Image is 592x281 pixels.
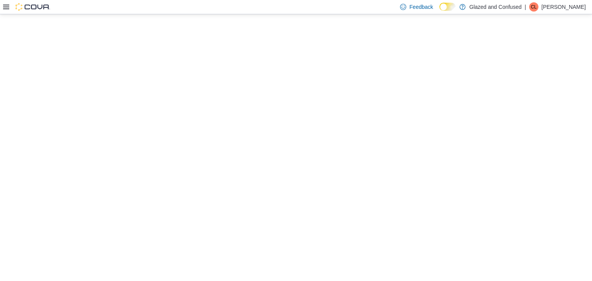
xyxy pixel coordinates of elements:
[409,3,433,11] span: Feedback
[525,2,526,12] p: |
[529,2,538,12] div: Chad Lacy
[439,3,456,11] input: Dark Mode
[469,2,521,12] p: Glazed and Confused
[15,3,50,11] img: Cova
[531,2,536,12] span: CL
[542,2,586,12] p: [PERSON_NAME]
